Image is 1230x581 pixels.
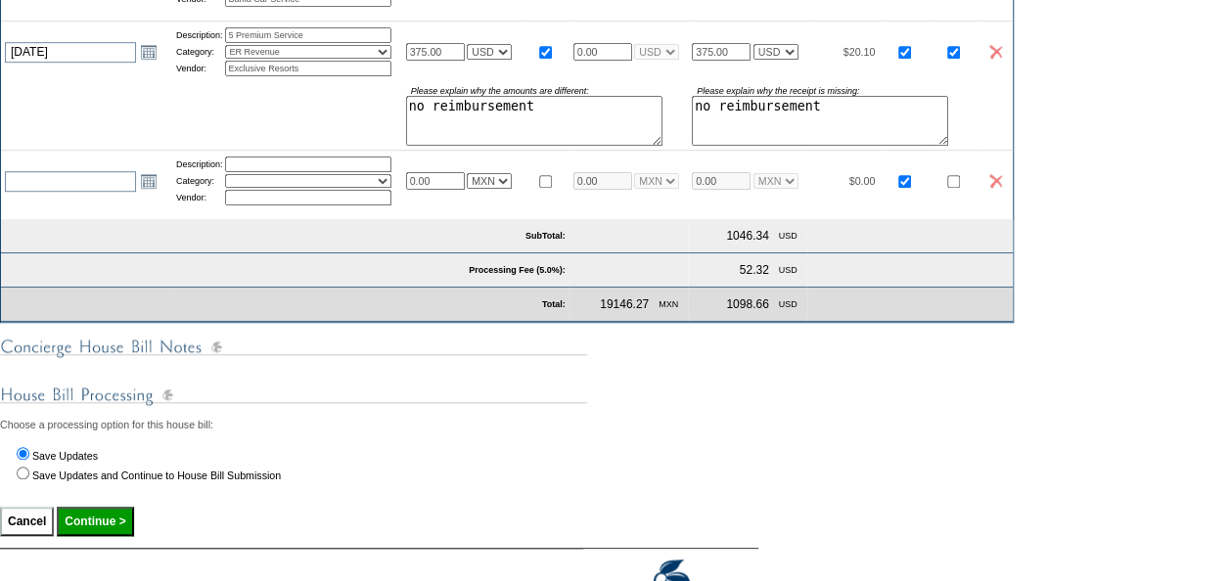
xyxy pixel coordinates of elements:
textarea: no reimbursement [692,96,948,146]
td: USD [775,225,801,246]
span: $0.00 [849,175,876,187]
td: 1098.66 [722,293,772,315]
td: Vendor: [176,190,223,205]
td: USD [775,293,801,315]
td: MXN [655,293,682,315]
td: Total: [170,288,569,322]
td: Description: [176,156,223,172]
td: SubTotal: [1,219,569,253]
img: icon_delete2.gif [989,45,1002,59]
a: Open the calendar popup. [138,41,159,63]
td: 52.32 [736,259,773,281]
td: 1046.34 [722,225,772,246]
td: 19146.27 [596,293,653,315]
input: Continue > [57,507,133,536]
textarea: no reimbursement [406,96,662,146]
td: Description: [176,27,223,43]
td: Category: [176,45,223,59]
td: USD [775,259,801,281]
a: Open the calendar popup. [138,170,159,192]
td: Processing Fee (5.0%): [1,253,569,288]
i: Please explain why the amounts are different: [411,86,589,96]
label: Save Updates [32,450,98,462]
img: icon_delete2.gif [989,174,1002,188]
td: Vendor: [176,61,223,76]
span: $20.10 [843,46,876,58]
label: Save Updates and Continue to House Bill Submission [32,469,281,481]
td: Category: [176,174,223,188]
i: Please explain why the receipt is missing: [697,86,859,96]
